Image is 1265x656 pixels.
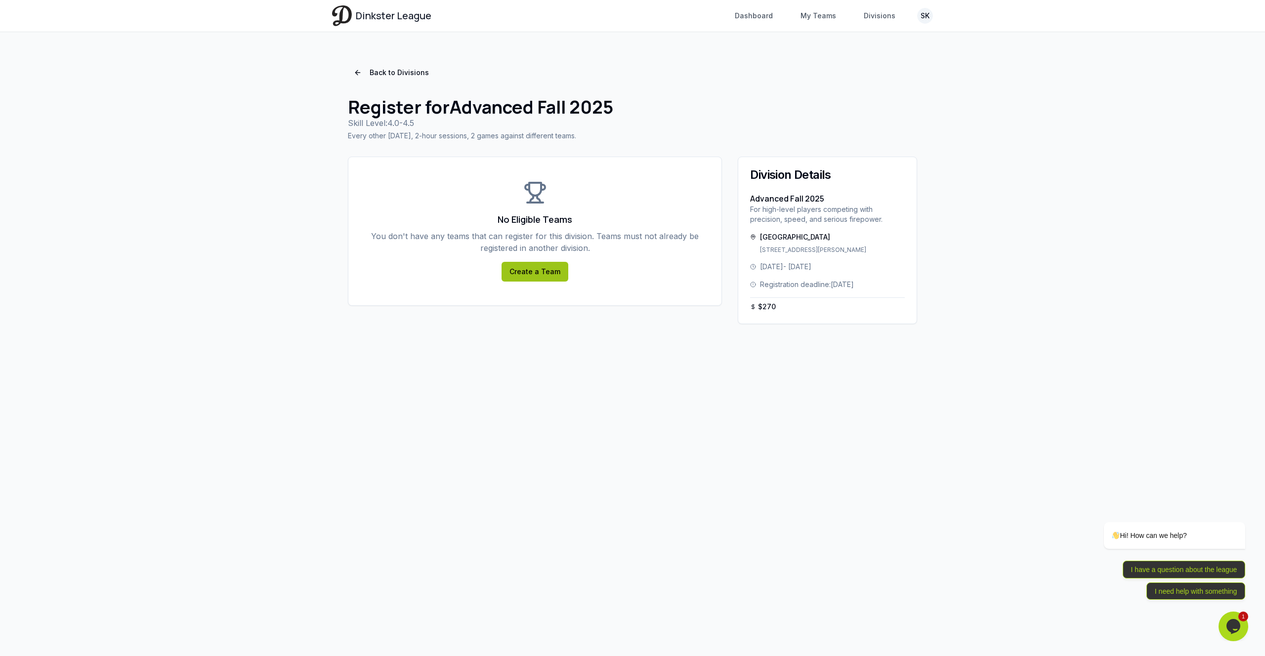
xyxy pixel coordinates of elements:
[360,230,710,254] p: You don't have any teams that can register for this division. Teams must not already be registere...
[348,131,917,141] p: Every other [DATE], 2-hour sessions, 2 games against different teams.
[348,64,435,82] a: Back to Divisions
[502,262,568,282] a: Create a Team
[750,169,905,181] div: Division Details
[332,5,352,26] img: Dinkster
[348,97,917,117] h1: Register for Advanced Fall 2025
[750,193,905,205] h3: Advanced Fall 2025
[795,7,842,25] a: My Teams
[750,280,905,289] div: Registration deadline: [DATE]
[332,5,431,26] a: Dinkster League
[356,9,431,23] span: Dinkster League
[858,7,901,25] a: Divisions
[1219,612,1250,641] iframe: chat widget
[729,7,779,25] a: Dashboard
[760,246,905,254] p: [STREET_ADDRESS][PERSON_NAME]
[750,232,905,242] div: [GEOGRAPHIC_DATA]
[917,8,933,24] button: SK
[750,262,905,272] div: [DATE] - [DATE]
[348,117,917,129] p: Skill Level: 4.0-4.5
[750,205,905,224] p: For high-level players competing with precision, speed, and serious firepower.
[498,212,572,226] h3: No Eligible Teams
[750,302,776,312] div: $ 270
[1072,433,1250,607] iframe: chat widget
